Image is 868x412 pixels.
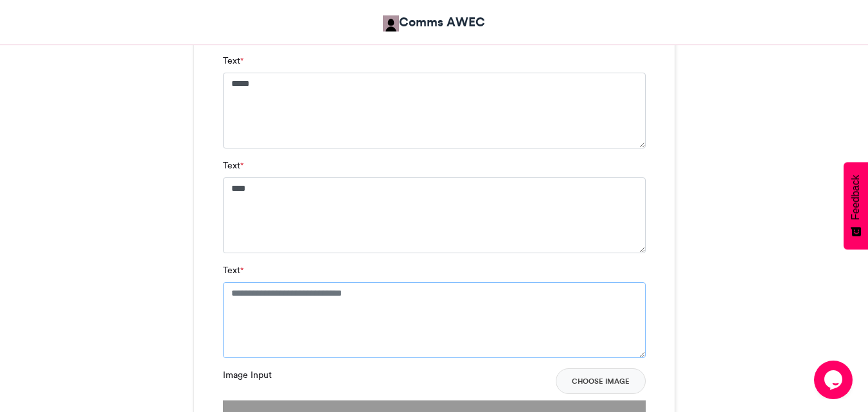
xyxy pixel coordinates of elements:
[850,175,862,220] span: Feedback
[223,368,272,382] label: Image Input
[844,162,868,249] button: Feedback - Show survey
[556,368,646,394] button: Choose Image
[223,159,244,172] label: Text
[814,361,855,399] iframe: chat widget
[223,54,244,67] label: Text
[383,15,399,31] img: Comms AWEC
[223,264,244,277] label: Text
[383,13,485,31] a: Comms AWEC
